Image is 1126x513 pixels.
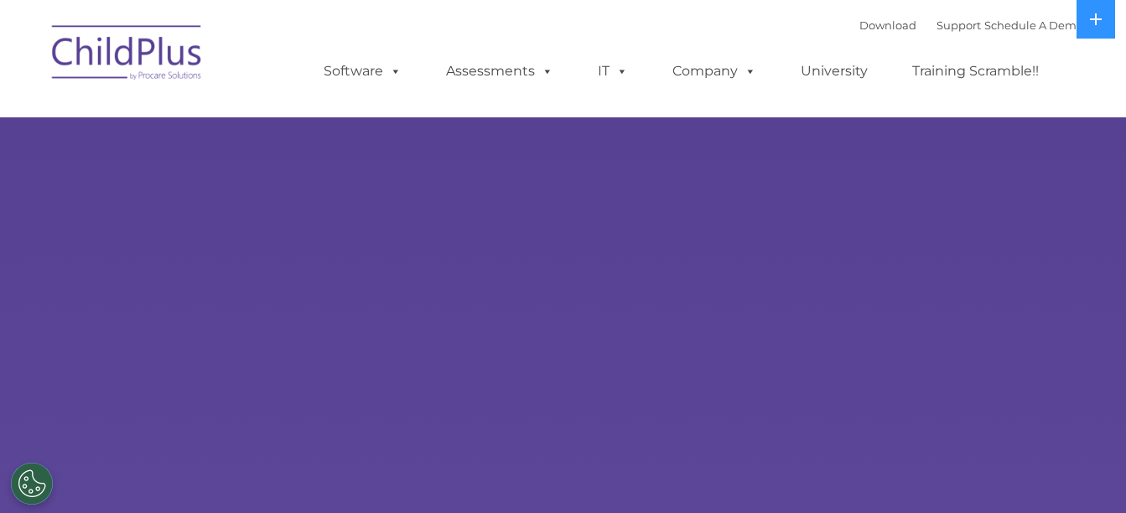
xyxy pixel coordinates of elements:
a: Download [859,18,916,32]
button: Cookies Settings [11,463,53,505]
a: Support [937,18,981,32]
a: Software [307,54,418,88]
a: Assessments [429,54,570,88]
a: IT [581,54,645,88]
a: Schedule A Demo [984,18,1083,32]
a: Training Scramble!! [895,54,1056,88]
a: Company [656,54,773,88]
font: | [859,18,1083,32]
img: ChildPlus by Procare Solutions [44,13,211,97]
a: University [784,54,885,88]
